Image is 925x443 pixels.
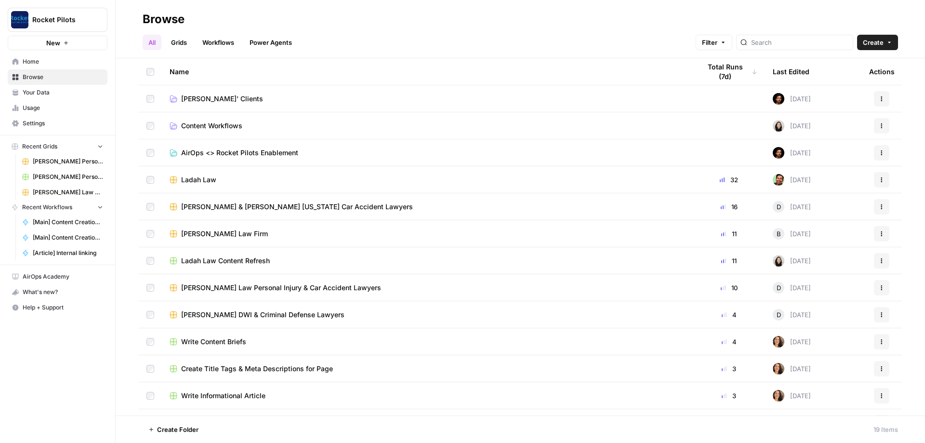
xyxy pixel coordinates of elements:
[8,139,107,154] button: Recent Grids
[170,121,685,131] a: Content Workflows
[23,73,103,81] span: Browse
[18,215,107,230] a: [Main] Content Creation Article
[777,283,781,293] span: D
[32,15,91,25] span: Rocket Pilots
[700,256,757,266] div: 11
[11,11,28,28] img: Rocket Pilots Logo
[197,35,240,50] a: Workflows
[8,8,107,32] button: Workspace: Rocket Pilots
[773,120,784,132] img: t5ef5oef8zpw1w4g2xghobes91mw
[143,12,185,27] div: Browse
[181,337,246,347] span: Write Content Briefs
[33,233,103,242] span: [Main] Content Creation Brief
[8,284,107,300] button: What's new?
[700,202,757,212] div: 16
[777,310,781,320] span: D
[23,88,103,97] span: Your Data
[170,256,685,266] a: Ladah Law Content Refresh
[18,169,107,185] a: [PERSON_NAME] Personal Injury & Car Accident Lawyers - Content Refresh
[773,255,811,267] div: [DATE]
[773,58,809,85] div: Last Edited
[165,35,193,50] a: Grids
[33,218,103,227] span: [Main] Content Creation Article
[181,121,242,131] span: Content Workflows
[23,303,103,312] span: Help + Support
[773,147,784,159] img: wt756mygx0n7rybn42vblmh42phm
[700,58,757,85] div: Total Runs (7d)
[8,269,107,284] a: AirOps Academy
[773,336,811,348] div: [DATE]
[170,229,685,239] a: [PERSON_NAME] Law Firm
[8,116,107,131] a: Settings
[46,38,60,48] span: New
[33,157,103,166] span: [PERSON_NAME] Personal Injury & Car Accident Lawyers
[700,175,757,185] div: 32
[33,188,103,197] span: [PERSON_NAME] Law Accident Attorneys
[777,229,781,239] span: B
[170,94,685,104] a: [PERSON_NAME]' Clients
[8,300,107,315] button: Help + Support
[8,69,107,85] a: Browse
[777,202,781,212] span: D
[700,364,757,374] div: 3
[773,363,784,375] img: s97njzuoxvuhx495axgpmnahud50
[18,230,107,245] a: [Main] Content Creation Brief
[773,309,811,321] div: [DATE]
[181,229,268,239] span: [PERSON_NAME] Law Firm
[18,185,107,200] a: [PERSON_NAME] Law Accident Attorneys
[22,203,72,212] span: Recent Workflows
[751,38,849,47] input: Search
[700,283,757,293] div: 10
[181,94,263,104] span: [PERSON_NAME]' Clients
[8,85,107,100] a: Your Data
[18,245,107,261] a: [Article] Internal linking
[869,58,895,85] div: Actions
[143,422,204,437] button: Create Folder
[773,174,784,186] img: d1tj6q4qn00rgj0pg6jtyq0i5owx
[700,337,757,347] div: 4
[696,35,732,50] button: Filter
[873,425,898,434] div: 19 Items
[773,255,784,267] img: t5ef5oef8zpw1w4g2xghobes91mw
[18,154,107,169] a: [PERSON_NAME] Personal Injury & Car Accident Lawyers
[181,148,298,158] span: AirOps <> Rocket Pilots Enablement
[700,310,757,320] div: 4
[33,173,103,181] span: [PERSON_NAME] Personal Injury & Car Accident Lawyers - Content Refresh
[702,38,717,47] span: Filter
[244,35,298,50] a: Power Agents
[863,38,884,47] span: Create
[773,174,811,186] div: [DATE]
[773,363,811,375] div: [DATE]
[181,310,344,320] span: [PERSON_NAME] DWI & Criminal Defense Lawyers
[170,148,685,158] a: AirOps <> Rocket Pilots Enablement
[23,272,103,281] span: AirOps Academy
[181,391,265,401] span: Write Informational Article
[773,390,784,402] img: s97njzuoxvuhx495axgpmnahud50
[181,175,216,185] span: Ladah Law
[181,202,413,212] span: [PERSON_NAME] & [PERSON_NAME] [US_STATE] Car Accident Lawyers
[857,35,898,50] button: Create
[23,57,103,66] span: Home
[773,147,811,159] div: [DATE]
[170,310,685,320] a: [PERSON_NAME] DWI & Criminal Defense Lawyers
[8,200,107,215] button: Recent Workflows
[773,228,811,240] div: [DATE]
[773,120,811,132] div: [DATE]
[773,390,811,402] div: [DATE]
[143,35,161,50] a: All
[170,58,685,85] div: Name
[700,391,757,401] div: 3
[170,337,685,347] a: Write Content Briefs
[23,104,103,112] span: Usage
[170,391,685,401] a: Write Informational Article
[8,285,107,299] div: What's new?
[181,256,270,266] span: Ladah Law Content Refresh
[773,93,811,105] div: [DATE]
[773,282,811,294] div: [DATE]
[181,364,333,374] span: Create Title Tags & Meta Descriptions for Page
[23,119,103,128] span: Settings
[773,93,784,105] img: wt756mygx0n7rybn42vblmh42phm
[773,201,811,213] div: [DATE]
[170,283,685,293] a: [PERSON_NAME] Law Personal Injury & Car Accident Lawyers
[700,229,757,239] div: 11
